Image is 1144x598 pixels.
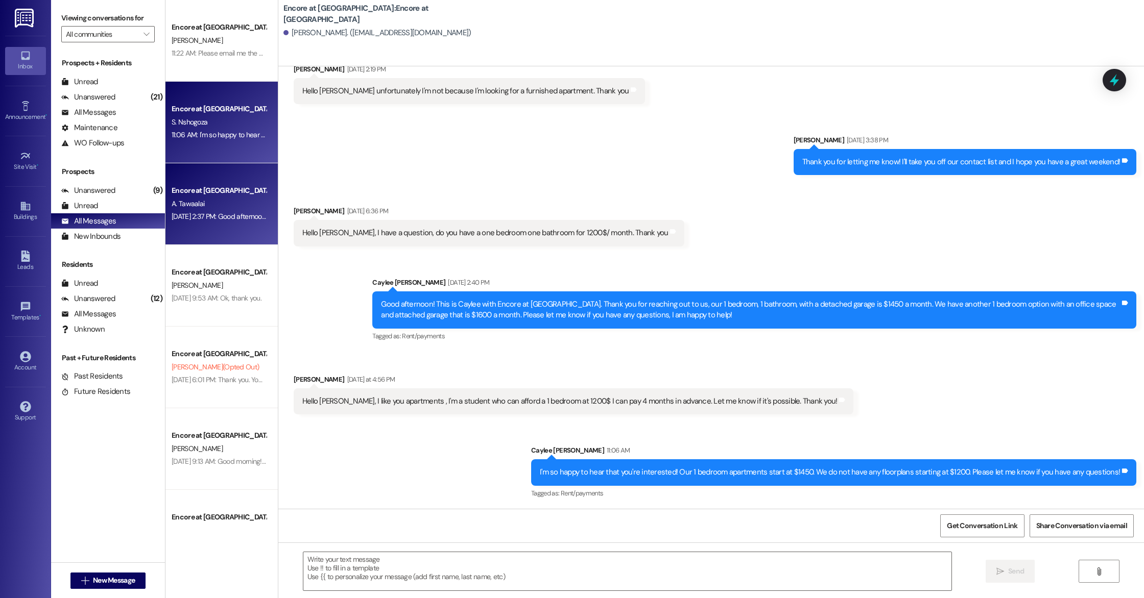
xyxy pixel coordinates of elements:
[66,26,138,42] input: All communities
[345,374,395,385] div: [DATE] at 4:56 PM
[45,112,47,119] span: •
[61,10,155,26] label: Viewing conversations for
[172,48,566,58] div: 11:22 AM: Please email me the document at [EMAIL_ADDRESS][DOMAIN_NAME] and I will have it uploade...
[61,138,124,148] div: WO Follow-ups
[172,117,207,127] span: S. Nshogoza
[5,298,46,326] a: Templates •
[5,197,46,225] a: Buildings
[61,77,98,87] div: Unread
[51,166,165,177] div: Prospects
[5,398,46,426] a: Support
[283,28,471,38] div: [PERSON_NAME]. ([EMAIL_ADDRESS][DOMAIN_NAME])
[1036,520,1127,531] span: Share Conversation via email
[61,216,116,227] div: All Messages
[61,386,130,397] div: Future Residents
[172,104,266,114] div: Encore at [GEOGRAPHIC_DATA]
[70,572,146,589] button: New Message
[1008,566,1024,577] span: Send
[445,277,489,288] div: [DATE] 2:40 PM
[61,122,117,133] div: Maintenance
[372,277,1136,291] div: Caylee [PERSON_NAME]
[61,92,115,103] div: Unanswered
[61,324,105,335] div: Unknown
[61,231,121,242] div: New Inbounds
[345,64,386,74] div: [DATE] 2:19 PM
[986,560,1035,583] button: Send
[5,47,46,74] a: Inbox
[345,206,389,216] div: [DATE] 6:36 PM
[51,58,165,68] div: Prospects + Residents
[996,567,1004,576] i: 
[151,183,165,198] div: (9)
[172,267,266,278] div: Encore at [GEOGRAPHIC_DATA]
[93,575,135,586] span: New Message
[531,486,1136,501] div: Tagged as:
[381,299,1120,321] div: Good afternoon! This is Caylee with Encore at [GEOGRAPHIC_DATA]. Thank you for reaching out to us...
[172,199,204,208] span: A. Tawaalai
[531,445,1136,459] div: Caylee [PERSON_NAME]
[172,185,266,196] div: Encore at [GEOGRAPHIC_DATA]
[372,329,1136,343] div: Tagged as:
[172,293,261,303] div: [DATE] 9:53 AM: Ok, thank you.
[172,444,223,453] span: [PERSON_NAME]
[302,228,669,238] div: Hello [PERSON_NAME], I have a question, do you have a one bedroom one bathroom for 1200$/ month. ...
[61,309,116,319] div: All Messages
[172,22,266,33] div: Encore at [GEOGRAPHIC_DATA]
[561,489,604,497] span: Rent/payments
[604,445,630,456] div: 11:06 AM
[794,135,1137,149] div: [PERSON_NAME]
[940,514,1024,537] button: Get Conversation Link
[283,3,488,25] b: Encore at [GEOGRAPHIC_DATA]: Encore at [GEOGRAPHIC_DATA]
[844,135,888,145] div: [DATE] 3:38 PM
[61,107,116,118] div: All Messages
[5,147,46,175] a: Site Visit •
[5,348,46,376] a: Account
[540,467,1120,478] div: I'm so happy to hear that you're interested! Our 1 bedroom apartments start at $1450. We do not h...
[302,396,838,407] div: Hello [PERSON_NAME], I like you apartments , I'm a student who can afford a 1 bedroom at 1200$ I ...
[294,206,685,220] div: [PERSON_NAME]
[172,281,223,290] span: [PERSON_NAME]
[144,30,149,38] i: 
[172,362,259,371] span: [PERSON_NAME] (Opted Out)
[172,430,266,441] div: Encore at [GEOGRAPHIC_DATA]
[294,374,854,388] div: [PERSON_NAME]
[172,512,266,522] div: Encore at [GEOGRAPHIC_DATA]
[39,312,41,319] span: •
[61,278,98,289] div: Unread
[294,64,646,78] div: [PERSON_NAME]
[148,89,165,105] div: (21)
[1030,514,1134,537] button: Share Conversation via email
[61,185,115,196] div: Unanswered
[172,526,223,535] span: [PERSON_NAME]
[61,293,115,304] div: Unanswered
[61,371,123,382] div: Past Residents
[15,9,36,28] img: ResiDesk Logo
[947,520,1017,531] span: Get Conversation Link
[5,247,46,275] a: Leads
[1095,567,1103,576] i: 
[172,375,675,384] div: [DATE] 6:01 PM: Thank you. You will no longer receive texts from this thread. Please reply with '...
[61,201,98,211] div: Unread
[402,332,445,340] span: Rent/payments
[172,348,266,359] div: Encore at [GEOGRAPHIC_DATA]
[51,259,165,270] div: Residents
[302,86,629,96] div: Hello [PERSON_NAME] unfortunately I'm not because I'm looking for a furnished apartment. Thank you
[81,577,89,585] i: 
[148,291,165,307] div: (12)
[51,353,165,363] div: Past + Future Residents
[37,162,38,169] span: •
[172,130,733,139] div: 11:06 AM: I'm so happy to hear that you're interested! Our 1 bedroom apartments start at $1450. W...
[802,157,1121,167] div: Thank you for letting me know! I'll take you off our contact list and I hope you have a great wee...
[172,36,223,45] span: [PERSON_NAME]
